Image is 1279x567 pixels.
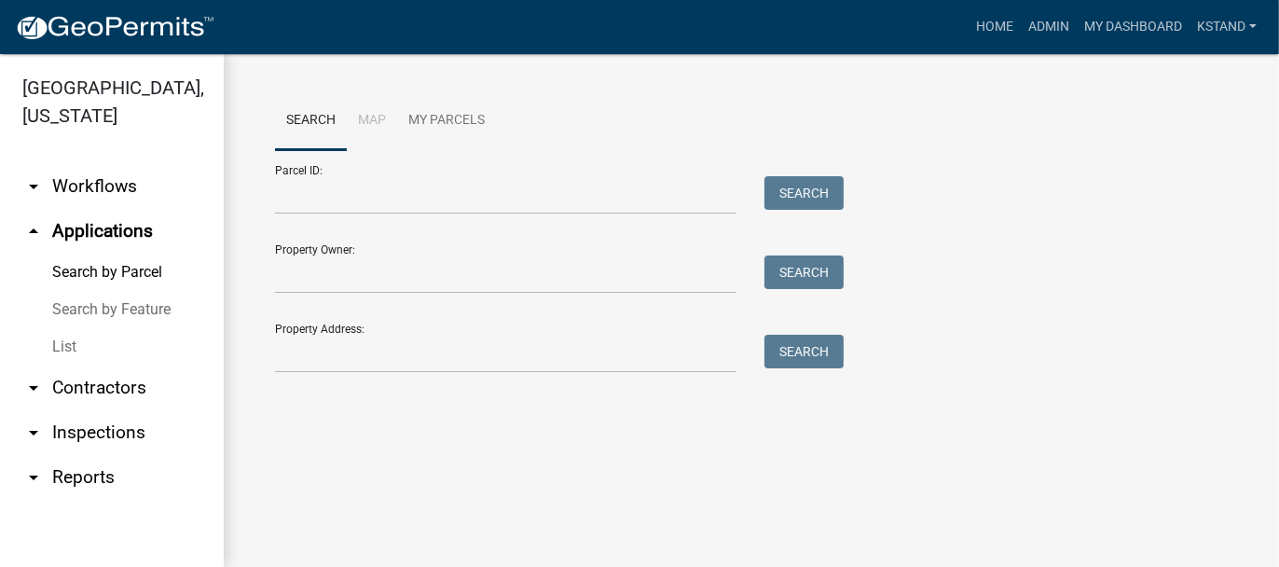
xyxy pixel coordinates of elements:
a: Home [969,9,1021,45]
a: kstand [1190,9,1264,45]
button: Search [764,256,844,289]
i: arrow_drop_down [22,422,45,444]
button: Search [764,335,844,368]
a: My Dashboard [1077,9,1190,45]
i: arrow_drop_down [22,377,45,399]
i: arrow_drop_down [22,466,45,489]
i: arrow_drop_up [22,220,45,242]
a: Admin [1021,9,1077,45]
button: Search [764,176,844,210]
a: My Parcels [397,91,496,151]
a: Search [275,91,347,151]
i: arrow_drop_down [22,175,45,198]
